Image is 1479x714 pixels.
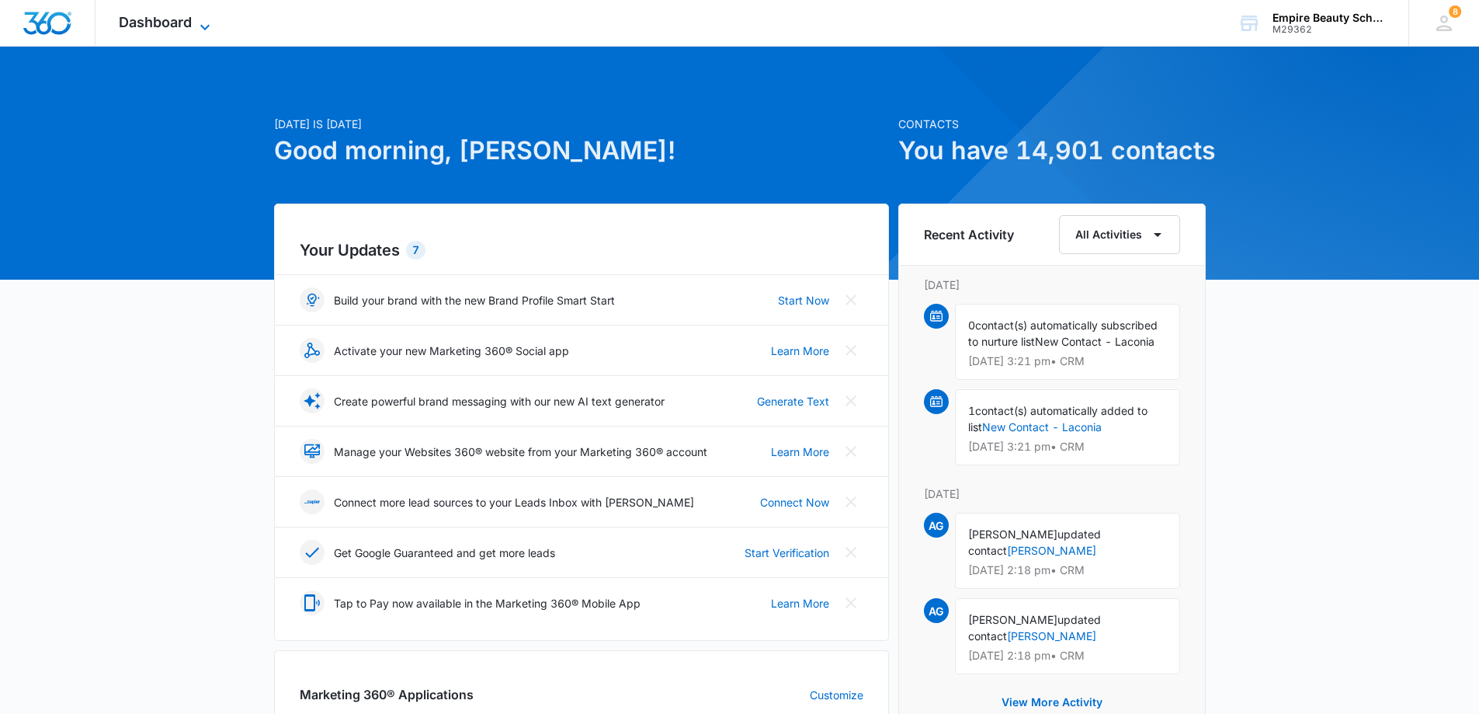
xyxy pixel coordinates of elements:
[1449,5,1461,18] div: notifications count
[838,540,863,565] button: Close
[838,338,863,363] button: Close
[968,319,975,332] span: 0
[771,343,829,359] a: Learn More
[119,14,192,30] span: Dashboard
[982,420,1102,434] a: New Contact - Laconia
[968,650,1167,661] p: [DATE] 2:18 pm • CRM
[924,277,1180,293] p: [DATE]
[968,319,1158,348] span: contact(s) automatically subscribed to nurture list
[760,494,829,510] a: Connect Now
[968,404,975,417] span: 1
[300,239,863,262] h2: Your Updates
[968,404,1147,434] span: contact(s) automatically added to list
[406,241,425,259] div: 7
[771,444,829,460] a: Learn More
[1035,335,1154,348] span: New Contact - Laconia
[334,444,707,460] p: Manage your Websites 360® website from your Marketing 360® account
[757,393,829,409] a: Generate Text
[334,595,641,611] p: Tap to Pay now available in the Marketing 360® Mobile App
[924,225,1014,244] h6: Recent Activity
[898,132,1206,169] h1: You have 14,901 contacts
[274,132,889,169] h1: Good morning, [PERSON_NAME]!
[968,528,1057,541] span: [PERSON_NAME]
[745,545,829,561] a: Start Verification
[810,687,863,703] a: Customize
[300,685,474,704] h2: Marketing 360® Applications
[838,590,863,615] button: Close
[968,441,1167,452] p: [DATE] 3:21 pm • CRM
[778,292,829,308] a: Start Now
[924,598,949,623] span: AG
[968,565,1167,576] p: [DATE] 2:18 pm • CRM
[898,116,1206,132] p: Contacts
[334,545,555,561] p: Get Google Guaranteed and get more leads
[1272,12,1386,24] div: account name
[838,287,863,312] button: Close
[274,116,889,132] p: [DATE] is [DATE]
[1007,629,1096,643] a: [PERSON_NAME]
[334,393,665,409] p: Create powerful brand messaging with our new AI text generator
[334,292,615,308] p: Build your brand with the new Brand Profile Smart Start
[1449,5,1461,18] span: 8
[838,388,863,413] button: Close
[838,489,863,514] button: Close
[1007,544,1096,557] a: [PERSON_NAME]
[334,494,694,510] p: Connect more lead sources to your Leads Inbox with [PERSON_NAME]
[771,595,829,611] a: Learn More
[334,343,569,359] p: Activate your new Marketing 360® Social app
[1059,215,1180,254] button: All Activities
[968,613,1057,626] span: [PERSON_NAME]
[924,513,949,538] span: AG
[838,439,863,464] button: Close
[1272,24,1386,35] div: account id
[968,356,1167,367] p: [DATE] 3:21 pm • CRM
[924,486,1180,502] p: [DATE]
